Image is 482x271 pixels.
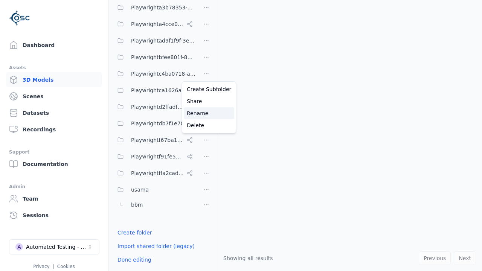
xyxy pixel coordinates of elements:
[184,107,234,119] a: Rename
[184,119,234,131] a: Delete
[184,95,234,107] a: Share
[184,83,234,95] a: Create Subfolder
